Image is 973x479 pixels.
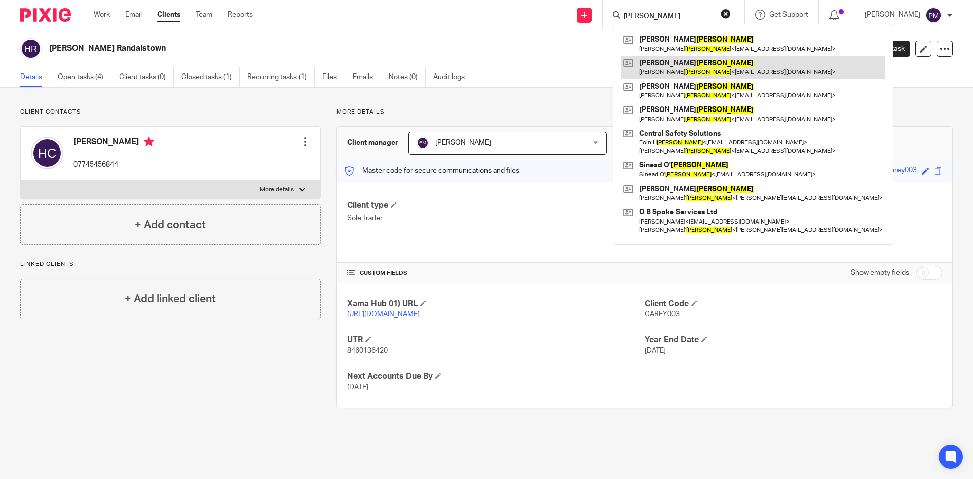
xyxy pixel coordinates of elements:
h4: Client type [347,200,645,211]
a: Notes (0) [389,67,426,87]
a: Client tasks (0) [119,67,174,87]
a: Open tasks (4) [58,67,111,87]
a: Email [125,10,142,20]
a: Work [94,10,110,20]
img: svg%3E [31,137,63,169]
button: Clear [721,9,731,19]
span: 8460136420 [347,347,388,354]
a: [URL][DOMAIN_NAME] [347,311,420,318]
h4: CUSTOM FIELDS [347,269,645,277]
h4: [PERSON_NAME] [73,137,154,150]
a: Emails [353,67,381,87]
a: Details [20,67,50,87]
img: svg%3E [925,7,942,23]
p: Client contacts [20,108,321,116]
img: svg%3E [20,38,42,59]
a: Team [196,10,212,20]
div: carey003 [887,165,917,177]
span: [DATE] [645,347,666,354]
span: [DATE] [347,384,368,391]
p: [PERSON_NAME] [865,10,920,20]
h4: Next Accounts Due By [347,371,645,382]
a: Files [322,67,345,87]
a: Recurring tasks (1) [247,67,315,87]
p: Linked clients [20,260,321,268]
h2: [PERSON_NAME] Randalstown [49,43,679,54]
i: Primary [144,137,154,147]
p: More details [336,108,953,116]
p: Master code for secure communications and files [345,166,519,176]
h4: + Add linked client [125,291,216,307]
h3: Client manager [347,138,398,148]
input: Search [623,12,714,21]
h4: + Add contact [135,217,206,233]
img: svg%3E [417,137,429,149]
a: Audit logs [433,67,472,87]
a: Reports [228,10,253,20]
a: Clients [157,10,180,20]
h4: Xama Hub 01) URL [347,299,645,309]
p: More details [260,186,294,194]
span: CAREY003 [645,311,680,318]
img: Pixie [20,8,71,22]
p: 07745456844 [73,160,154,170]
label: Show empty fields [851,268,909,278]
p: Sole Trader [347,213,645,224]
h4: Year End Date [645,335,942,345]
h4: Client Code [645,299,942,309]
span: [PERSON_NAME] [435,139,491,146]
h4: UTR [347,335,645,345]
a: Closed tasks (1) [181,67,240,87]
span: Get Support [769,11,808,18]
